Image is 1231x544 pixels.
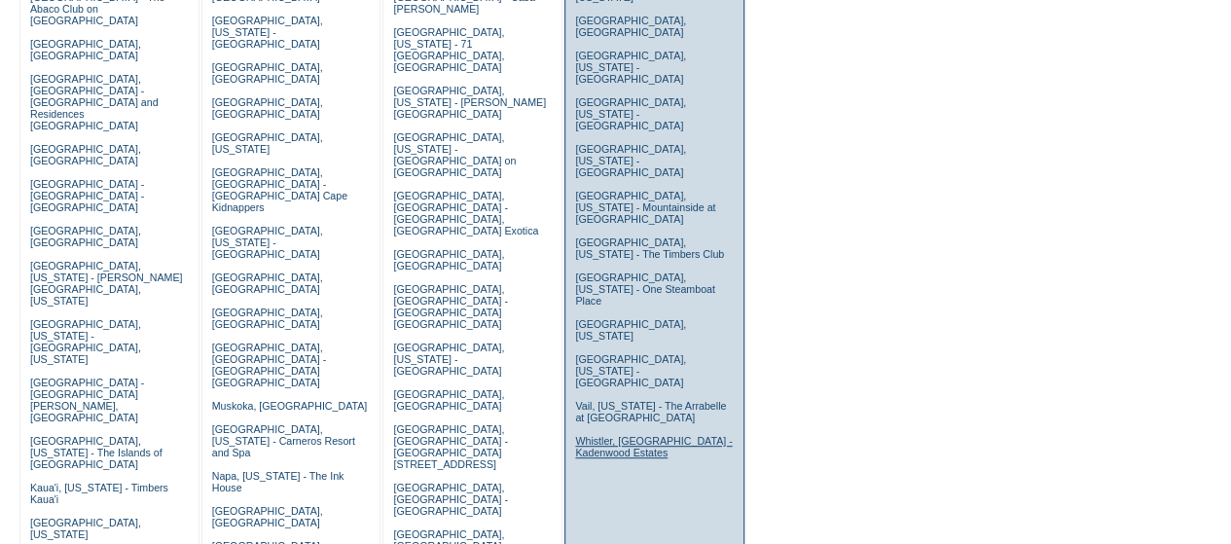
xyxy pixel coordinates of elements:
[30,178,144,213] a: [GEOGRAPHIC_DATA] - [GEOGRAPHIC_DATA] - [GEOGRAPHIC_DATA]
[30,73,159,131] a: [GEOGRAPHIC_DATA], [GEOGRAPHIC_DATA] - [GEOGRAPHIC_DATA] and Residences [GEOGRAPHIC_DATA]
[575,190,715,225] a: [GEOGRAPHIC_DATA], [US_STATE] - Mountainside at [GEOGRAPHIC_DATA]
[575,96,686,131] a: [GEOGRAPHIC_DATA], [US_STATE] - [GEOGRAPHIC_DATA]
[30,517,141,540] a: [GEOGRAPHIC_DATA], [US_STATE]
[575,318,686,342] a: [GEOGRAPHIC_DATA], [US_STATE]
[212,272,323,295] a: [GEOGRAPHIC_DATA], [GEOGRAPHIC_DATA]
[30,435,163,470] a: [GEOGRAPHIC_DATA], [US_STATE] - The Islands of [GEOGRAPHIC_DATA]
[212,505,323,528] a: [GEOGRAPHIC_DATA], [GEOGRAPHIC_DATA]
[212,342,326,388] a: [GEOGRAPHIC_DATA], [GEOGRAPHIC_DATA] - [GEOGRAPHIC_DATA] [GEOGRAPHIC_DATA]
[30,318,141,365] a: [GEOGRAPHIC_DATA], [US_STATE] - [GEOGRAPHIC_DATA], [US_STATE]
[393,283,507,330] a: [GEOGRAPHIC_DATA], [GEOGRAPHIC_DATA] - [GEOGRAPHIC_DATA] [GEOGRAPHIC_DATA]
[30,225,141,248] a: [GEOGRAPHIC_DATA], [GEOGRAPHIC_DATA]
[30,482,168,505] a: Kaua'i, [US_STATE] - Timbers Kaua'i
[393,342,504,377] a: [GEOGRAPHIC_DATA], [US_STATE] - [GEOGRAPHIC_DATA]
[575,50,686,85] a: [GEOGRAPHIC_DATA], [US_STATE] - [GEOGRAPHIC_DATA]
[212,96,323,120] a: [GEOGRAPHIC_DATA], [GEOGRAPHIC_DATA]
[30,260,183,307] a: [GEOGRAPHIC_DATA], [US_STATE] - [PERSON_NAME][GEOGRAPHIC_DATA], [US_STATE]
[575,435,732,458] a: Whistler, [GEOGRAPHIC_DATA] - Kadenwood Estates
[393,190,538,236] a: [GEOGRAPHIC_DATA], [GEOGRAPHIC_DATA] - [GEOGRAPHIC_DATA], [GEOGRAPHIC_DATA] Exotica
[393,482,507,517] a: [GEOGRAPHIC_DATA], [GEOGRAPHIC_DATA] - [GEOGRAPHIC_DATA]
[212,307,323,330] a: [GEOGRAPHIC_DATA], [GEOGRAPHIC_DATA]
[393,85,546,120] a: [GEOGRAPHIC_DATA], [US_STATE] - [PERSON_NAME][GEOGRAPHIC_DATA]
[212,400,367,412] a: Muskoka, [GEOGRAPHIC_DATA]
[393,388,504,412] a: [GEOGRAPHIC_DATA], [GEOGRAPHIC_DATA]
[393,248,504,272] a: [GEOGRAPHIC_DATA], [GEOGRAPHIC_DATA]
[212,423,355,458] a: [GEOGRAPHIC_DATA], [US_STATE] - Carneros Resort and Spa
[575,15,686,38] a: [GEOGRAPHIC_DATA], [GEOGRAPHIC_DATA]
[212,225,323,260] a: [GEOGRAPHIC_DATA], [US_STATE] - [GEOGRAPHIC_DATA]
[212,131,323,155] a: [GEOGRAPHIC_DATA], [US_STATE]
[212,470,344,493] a: Napa, [US_STATE] - The Ink House
[575,272,715,307] a: [GEOGRAPHIC_DATA], [US_STATE] - One Steamboat Place
[393,423,507,470] a: [GEOGRAPHIC_DATA], [GEOGRAPHIC_DATA] - [GEOGRAPHIC_DATA][STREET_ADDRESS]
[30,377,144,423] a: [GEOGRAPHIC_DATA] - [GEOGRAPHIC_DATA][PERSON_NAME], [GEOGRAPHIC_DATA]
[212,15,323,50] a: [GEOGRAPHIC_DATA], [US_STATE] - [GEOGRAPHIC_DATA]
[575,143,686,178] a: [GEOGRAPHIC_DATA], [US_STATE] - [GEOGRAPHIC_DATA]
[575,400,726,423] a: Vail, [US_STATE] - The Arrabelle at [GEOGRAPHIC_DATA]
[393,26,504,73] a: [GEOGRAPHIC_DATA], [US_STATE] - 71 [GEOGRAPHIC_DATA], [GEOGRAPHIC_DATA]
[30,38,141,61] a: [GEOGRAPHIC_DATA], [GEOGRAPHIC_DATA]
[30,143,141,166] a: [GEOGRAPHIC_DATA], [GEOGRAPHIC_DATA]
[575,236,724,260] a: [GEOGRAPHIC_DATA], [US_STATE] - The Timbers Club
[393,131,516,178] a: [GEOGRAPHIC_DATA], [US_STATE] - [GEOGRAPHIC_DATA] on [GEOGRAPHIC_DATA]
[212,166,347,213] a: [GEOGRAPHIC_DATA], [GEOGRAPHIC_DATA] - [GEOGRAPHIC_DATA] Cape Kidnappers
[575,353,686,388] a: [GEOGRAPHIC_DATA], [US_STATE] - [GEOGRAPHIC_DATA]
[212,61,323,85] a: [GEOGRAPHIC_DATA], [GEOGRAPHIC_DATA]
